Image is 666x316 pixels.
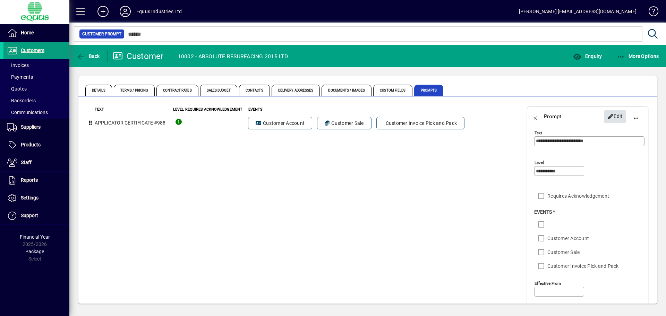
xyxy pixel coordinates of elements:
[136,6,182,17] div: Equus Industries Ltd
[272,85,320,96] span: Delivery Addresses
[534,209,555,215] span: Events *
[617,53,659,59] span: More Options
[113,51,164,62] div: Customer
[325,120,364,127] span: Customer Sale
[535,130,542,135] mat-label: Text
[3,24,69,42] a: Home
[114,5,136,18] button: Profile
[85,85,112,96] span: Details
[200,85,237,96] span: Sales Budget
[21,124,41,130] span: Suppliers
[256,120,305,127] span: Customer Account
[94,106,172,113] th: Text
[25,249,44,254] span: Package
[3,95,69,106] a: Backorders
[94,113,172,133] td: APPLICATOR CERTIFICATE #988
[571,50,604,62] button: Enquiry
[178,51,288,62] div: 10002 - ABSOLUTE RESURFACING 2015 LTD
[535,281,561,286] mat-label: Effective From
[544,111,562,122] div: Prompt
[21,142,41,147] span: Products
[21,30,34,35] span: Home
[384,120,457,127] span: Customer Invoice Pick and Pack
[322,85,372,96] span: Documents / Images
[3,59,69,71] a: Invoices
[615,50,661,62] button: More Options
[172,106,185,113] th: Level
[156,85,198,96] span: Contract Rates
[92,5,114,18] button: Add
[3,154,69,171] a: Staff
[3,207,69,224] a: Support
[3,119,69,136] a: Suppliers
[414,85,444,96] span: Prompts
[608,111,623,122] span: Edit
[7,110,48,115] span: Communications
[604,110,626,123] button: Edit
[114,85,155,96] span: Terms / Pricing
[239,85,270,96] span: Contacts
[7,98,36,103] span: Backorders
[21,48,44,53] span: Customers
[75,50,102,62] button: Back
[82,31,121,37] span: Customer Prompt
[527,108,544,125] button: Back
[20,234,50,240] span: Financial Year
[3,71,69,83] a: Payments
[185,106,248,113] th: Requires Acknowledgement
[573,53,602,59] span: Enquiry
[643,1,657,24] a: Knowledge Base
[628,108,644,125] button: More options
[7,62,29,68] span: Invoices
[7,86,27,92] span: Quotes
[3,136,69,154] a: Products
[21,177,38,183] span: Reports
[535,160,544,165] mat-label: Level
[373,85,412,96] span: Custom Fields
[21,195,39,200] span: Settings
[3,106,69,118] a: Communications
[3,172,69,189] a: Reports
[3,83,69,95] a: Quotes
[21,213,38,218] span: Support
[3,189,69,207] a: Settings
[7,74,33,80] span: Payments
[519,6,637,17] div: [PERSON_NAME] [EMAIL_ADDRESS][DOMAIN_NAME]
[248,106,487,113] th: Events
[21,160,32,165] span: Staff
[69,50,108,62] app-page-header-button: Back
[77,53,100,59] span: Back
